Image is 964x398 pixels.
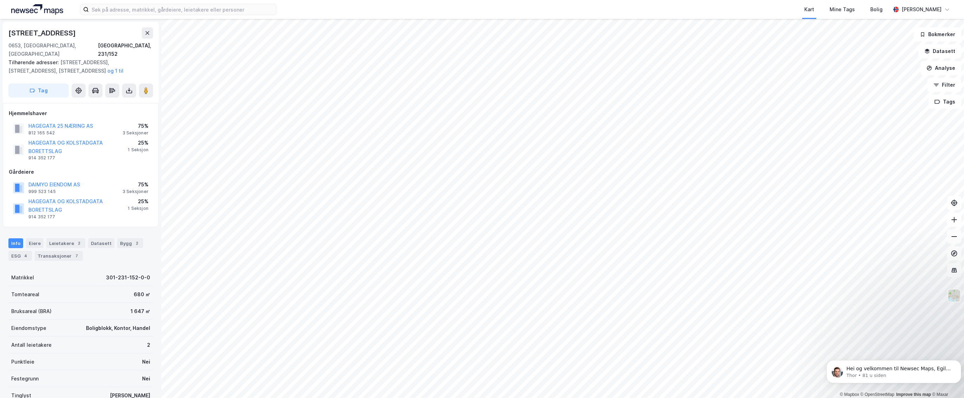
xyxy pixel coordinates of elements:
[918,44,961,58] button: Datasett
[11,273,34,282] div: Matrikkel
[73,252,80,259] div: 7
[133,240,140,247] div: 2
[26,238,44,248] div: Eiere
[870,5,883,14] div: Bolig
[122,122,148,130] div: 75%
[117,238,143,248] div: Bygg
[896,392,931,397] a: Improve this map
[804,5,814,14] div: Kart
[142,374,150,383] div: Nei
[9,109,153,118] div: Hjemmelshaver
[8,27,77,39] div: [STREET_ADDRESS]
[830,5,855,14] div: Mine Tags
[11,307,52,316] div: Bruksareal (BRA)
[11,374,39,383] div: Festegrunn
[28,130,55,136] div: 812 165 542
[75,240,82,247] div: 2
[8,251,32,261] div: ESG
[8,41,98,58] div: 0653, [GEOGRAPHIC_DATA], [GEOGRAPHIC_DATA]
[88,238,114,248] div: Datasett
[128,197,148,206] div: 25%
[131,307,150,316] div: 1 647 ㎡
[122,180,148,189] div: 75%
[142,358,150,366] div: Nei
[929,95,961,109] button: Tags
[824,345,964,394] iframe: Intercom notifications melding
[128,206,148,211] div: 1 Seksjon
[122,130,148,136] div: 3 Seksjoner
[89,4,276,15] input: Søk på adresse, matrikkel, gårdeiere, leietakere eller personer
[134,290,150,299] div: 680 ㎡
[9,168,153,176] div: Gårdeiere
[106,273,150,282] div: 301-231-152-0-0
[11,341,52,349] div: Antall leietakere
[920,61,961,75] button: Analyse
[98,41,153,58] div: [GEOGRAPHIC_DATA], 231/152
[46,238,85,248] div: Leietakere
[11,324,46,332] div: Eiendomstype
[840,392,859,397] a: Mapbox
[11,290,39,299] div: Tomteareal
[86,324,150,332] div: Boligblokk, Kontor, Handel
[128,147,148,153] div: 1 Seksjon
[128,139,148,147] div: 25%
[22,252,29,259] div: 4
[914,27,961,41] button: Bokmerker
[948,289,961,302] img: Z
[8,58,147,75] div: [STREET_ADDRESS], [STREET_ADDRESS], [STREET_ADDRESS]
[11,358,34,366] div: Punktleie
[147,341,150,349] div: 2
[28,214,55,220] div: 914 352 177
[8,84,69,98] button: Tag
[928,78,961,92] button: Filter
[35,251,83,261] div: Transaksjoner
[11,4,63,15] img: logo.a4113a55bc3d86da70a041830d287a7e.svg
[8,59,60,65] span: Tilhørende adresser:
[902,5,942,14] div: [PERSON_NAME]
[28,155,55,161] div: 914 352 177
[8,238,23,248] div: Info
[860,392,895,397] a: OpenStreetMap
[122,189,148,194] div: 3 Seksjoner
[28,189,56,194] div: 999 523 145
